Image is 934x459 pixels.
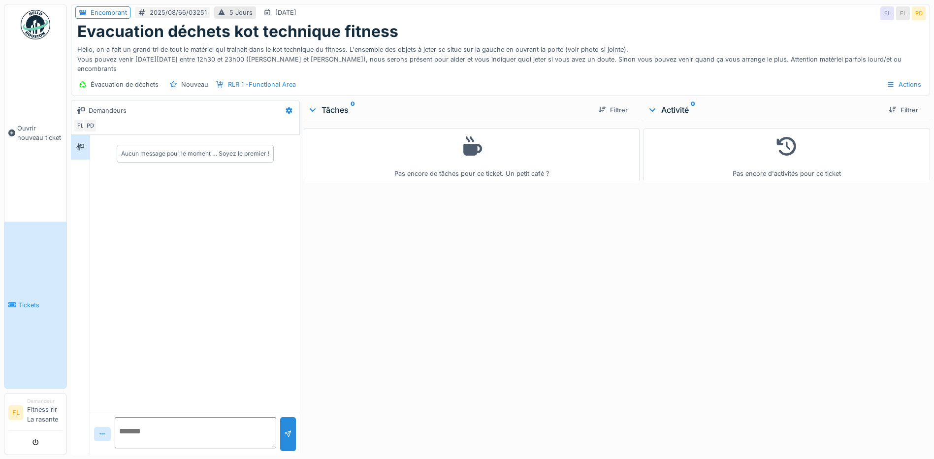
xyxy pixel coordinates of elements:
div: FL [73,119,87,132]
div: PD [912,6,926,20]
div: FL [880,6,894,20]
div: Encombrant [91,8,127,17]
div: PD [83,119,97,132]
li: FL [8,405,23,420]
div: Filtrer [885,103,922,117]
div: Activité [647,104,881,116]
sup: 0 [691,104,695,116]
div: Nouveau [181,80,208,89]
a: FL DemandeurFitness rlr La rasante [8,397,63,430]
div: Demandeur [27,397,63,405]
div: Pas encore d'activités pour ce ticket [650,132,924,178]
span: Ouvrir nouveau ticket [17,124,63,142]
li: Fitness rlr La rasante [27,397,63,428]
div: Aucun message pour le moment … Soyez le premier ! [121,149,269,158]
div: 2025/08/66/03251 [150,8,207,17]
div: Tâches [308,104,590,116]
div: Évacuation de déchets [91,80,159,89]
div: [DATE] [275,8,296,17]
div: Pas encore de tâches pour ce ticket. Un petit café ? [310,132,633,178]
span: Tickets [18,300,63,310]
div: 5 Jours [229,8,253,17]
div: Actions [882,77,926,92]
div: Demandeurs [89,106,127,115]
sup: 0 [351,104,355,116]
div: RLR 1 -Functional Area [228,80,296,89]
img: Badge_color-CXgf-gQk.svg [21,10,50,39]
h1: Evacuation déchets kot technique fitness [77,22,398,41]
a: Ouvrir nouveau ticket [4,45,66,222]
div: Hello, on a fait un grand tri de tout le matériel qui trainait dans le kot technique du fitness. ... [77,41,924,73]
a: Tickets [4,222,66,389]
div: FL [896,6,910,20]
div: Filtrer [594,103,632,117]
